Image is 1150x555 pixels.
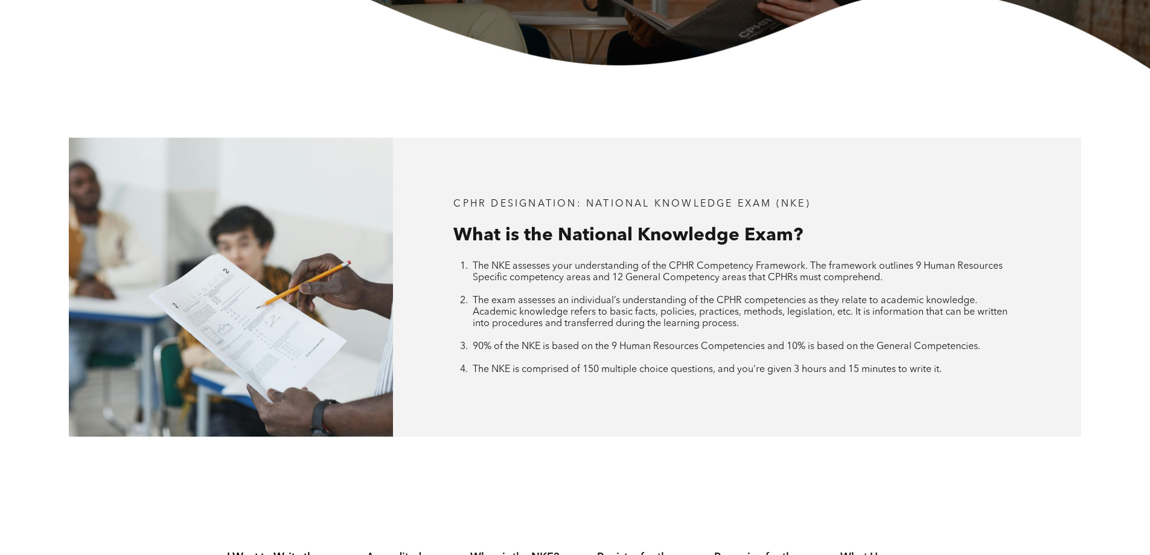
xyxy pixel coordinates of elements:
span: 90% of the NKE is based on the 9 Human Resources Competencies and 10% is based on the General Com... [473,342,980,351]
span: The NKE is comprised of 150 multiple choice questions, and you’re given 3 hours and 15 minutes to... [473,365,942,374]
span: CPHR DESIGNATION: National Knowledge Exam (NKE) [453,199,810,209]
span: The exam assesses an individual’s understanding of the CPHR competencies as they relate to academ... [473,296,1008,329]
span: The NKE assesses your understanding of the CPHR Competency Framework. The framework outlines 9 Hu... [473,261,1003,283]
span: What is the National Knowledge Exam? [453,226,803,245]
